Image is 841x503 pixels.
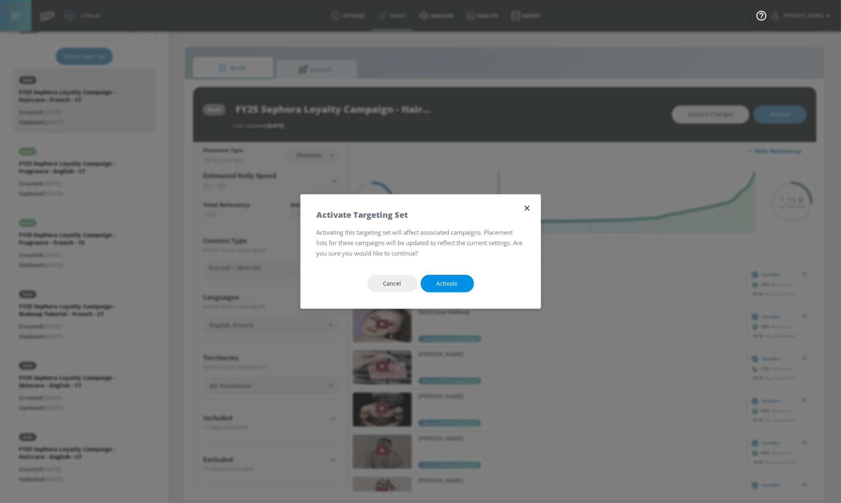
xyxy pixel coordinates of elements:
button: Activate [421,275,474,293]
span: Cancel [383,279,401,289]
span: Activate [437,279,458,289]
h5: Activate Targeting Set [317,211,408,219]
button: Cancel [367,275,417,293]
p: Activating this targeting set will affect associated campaigns. Placement lists for these campaig... [317,227,525,259]
button: Open Resource Center [750,4,773,26]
